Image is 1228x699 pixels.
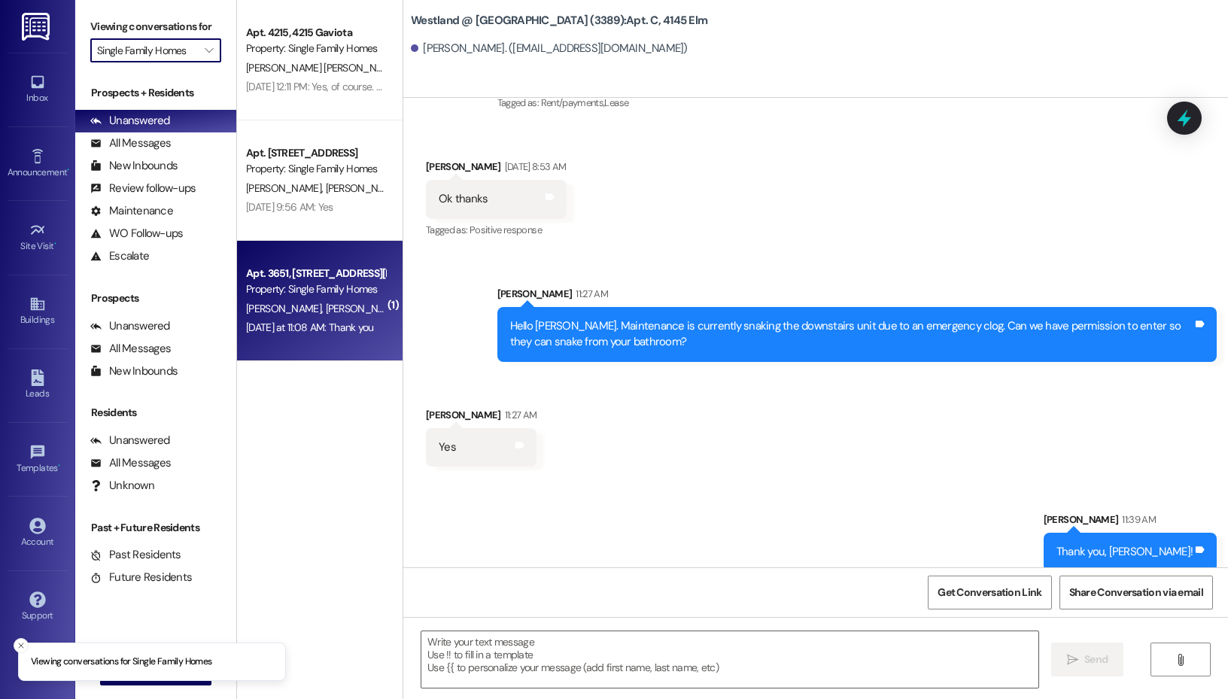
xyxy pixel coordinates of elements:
[1069,585,1203,600] span: Share Conversation via email
[246,25,385,41] div: Apt. 4215, 4215 Gaviota
[938,585,1041,600] span: Get Conversation Link
[246,281,385,297] div: Property: Single Family Homes
[246,161,385,177] div: Property: Single Family Homes
[8,587,68,628] a: Support
[572,286,608,302] div: 11:27 AM
[1067,654,1078,666] i: 
[246,145,385,161] div: Apt. [STREET_ADDRESS]
[90,478,154,494] div: Unknown
[1044,512,1217,533] div: [PERSON_NAME]
[1051,643,1124,676] button: Send
[246,181,326,195] span: [PERSON_NAME]
[8,513,68,554] a: Account
[90,181,196,196] div: Review follow-ups
[90,135,171,151] div: All Messages
[246,200,333,214] div: [DATE] 9:56 AM: Yes
[90,113,170,129] div: Unanswered
[90,158,178,174] div: New Inbounds
[75,520,236,536] div: Past + Future Residents
[205,44,213,56] i: 
[510,318,1193,351] div: Hello [PERSON_NAME]. Maintenance is currently snaking the downstairs unit due to an emergency clo...
[541,96,605,109] span: Rent/payments ,
[497,92,1217,114] div: Tagged as:
[8,291,68,332] a: Buildings
[8,365,68,406] a: Leads
[90,547,181,563] div: Past Residents
[97,38,197,62] input: All communities
[426,219,566,241] div: Tagged as:
[31,655,211,669] p: Viewing conversations for Single Family Homes
[8,217,68,258] a: Site Visit •
[90,248,149,264] div: Escalate
[90,318,170,334] div: Unanswered
[439,439,456,455] div: Yes
[246,80,1068,93] div: [DATE] 12:11 PM: Yes, of course. Not sure if I can get it [DATE], but I'll get him as soon as I c...
[8,69,68,110] a: Inbox
[90,15,221,38] label: Viewing conversations for
[8,439,68,480] a: Templates •
[470,223,542,236] span: Positive response
[75,405,236,421] div: Residents
[14,638,29,653] button: Close toast
[604,96,628,109] span: Lease
[326,181,401,195] span: [PERSON_NAME]
[246,321,374,334] div: [DATE] at 11:08 AM: Thank you
[497,286,1217,307] div: [PERSON_NAME]
[90,433,170,448] div: Unanswered
[411,13,707,29] b: Westland @ [GEOGRAPHIC_DATA] (3389): Apt. C, 4145 Elm
[90,226,183,242] div: WO Follow-ups
[326,302,401,315] span: [PERSON_NAME]
[439,191,488,207] div: Ok thanks
[90,570,192,585] div: Future Residents
[75,290,236,306] div: Prospects
[75,85,236,101] div: Prospects + Residents
[411,41,688,56] div: [PERSON_NAME]. ([EMAIL_ADDRESS][DOMAIN_NAME])
[426,159,566,180] div: [PERSON_NAME]
[246,266,385,281] div: Apt. 3651, [STREET_ADDRESS][PERSON_NAME]
[1175,654,1186,666] i: 
[246,302,326,315] span: [PERSON_NAME]
[246,61,399,74] span: [PERSON_NAME] [PERSON_NAME]
[67,165,69,175] span: •
[928,576,1051,609] button: Get Conversation Link
[501,159,567,175] div: [DATE] 8:53 AM
[426,407,536,428] div: [PERSON_NAME]
[54,239,56,249] span: •
[90,455,171,471] div: All Messages
[58,460,60,471] span: •
[90,203,173,219] div: Maintenance
[22,13,53,41] img: ResiDesk Logo
[1084,652,1108,667] span: Send
[90,341,171,357] div: All Messages
[246,41,385,56] div: Property: Single Family Homes
[1118,512,1156,527] div: 11:39 AM
[90,363,178,379] div: New Inbounds
[501,407,537,423] div: 11:27 AM
[1059,576,1213,609] button: Share Conversation via email
[1056,544,1193,560] div: Thank you, [PERSON_NAME]!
